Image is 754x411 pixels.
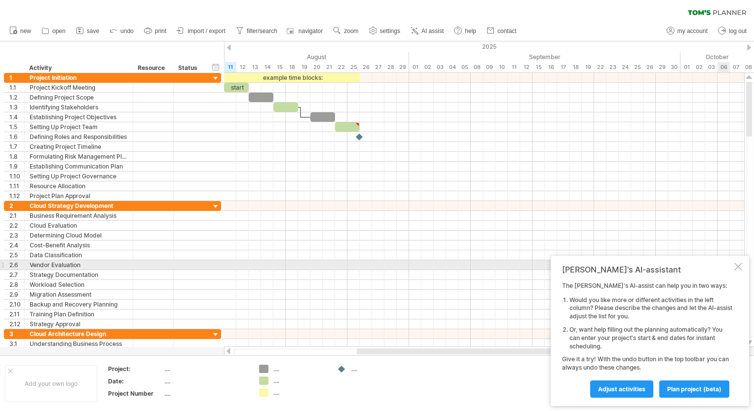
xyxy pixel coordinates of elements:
div: 2.6 [9,260,24,270]
div: Monday, 25 August 2025 [347,62,360,72]
div: August 2025 [150,52,409,62]
div: Add your own logo [5,365,97,402]
div: 1.7 [9,142,24,151]
div: 1 [9,73,24,82]
div: Tuesday, 26 August 2025 [360,62,372,72]
div: 1.2 [9,93,24,102]
div: .... [164,389,247,398]
div: Date: [108,377,162,385]
div: Thursday, 11 September 2025 [508,62,520,72]
div: Wednesday, 20 August 2025 [310,62,323,72]
div: 2.10 [9,300,24,309]
a: plan project (beta) [659,380,729,398]
div: Project Initiation [30,73,128,82]
a: log out [716,25,750,37]
div: Backup and Recovery Planning [30,300,128,309]
div: Workload Selection [30,280,128,289]
div: 1.12 [9,191,24,201]
div: 1.11 [9,181,24,191]
div: September 2025 [409,52,680,62]
div: Vendor Evaluation [30,260,128,270]
div: 2.8 [9,280,24,289]
span: Adjust activities [598,385,645,393]
div: Wednesday, 3 September 2025 [434,62,446,72]
div: 1.8 [9,152,24,161]
a: help [452,25,479,37]
div: Thursday, 21 August 2025 [323,62,335,72]
div: Tuesday, 30 September 2025 [668,62,680,72]
div: .... [164,365,247,373]
div: Tuesday, 19 August 2025 [298,62,310,72]
div: Identifying Stakeholders [30,103,128,112]
div: Formulating Risk Management Plan [30,152,128,161]
div: .... [273,365,327,373]
div: Project: [108,365,162,373]
div: Friday, 3 October 2025 [705,62,717,72]
span: print [155,28,166,34]
span: import / export [188,28,226,34]
div: Resource Allocation [30,181,128,191]
div: Friday, 29 August 2025 [397,62,409,72]
div: 1.6 [9,132,24,141]
span: new [20,28,31,34]
span: navigator [299,28,323,34]
div: .... [273,388,327,397]
a: import / export [174,25,228,37]
div: Tuesday, 23 September 2025 [606,62,619,72]
div: Cloud Strategy Development [30,201,128,210]
div: [PERSON_NAME]'s AI-assistant [562,265,732,274]
div: Creating Project Timeline [30,142,128,151]
div: Thursday, 18 September 2025 [569,62,582,72]
div: Monday, 1 September 2025 [409,62,421,72]
div: Defining Project Scope [30,93,128,102]
div: Monday, 22 September 2025 [594,62,606,72]
div: Cloud Architecture Design [30,329,128,339]
a: settings [367,25,403,37]
div: Thursday, 25 September 2025 [631,62,643,72]
div: Thursday, 2 October 2025 [693,62,705,72]
span: my account [678,28,708,34]
div: Project Kickoff Meeting [30,83,128,92]
div: Tuesday, 7 October 2025 [730,62,742,72]
div: Establishing Project Objectives [30,112,128,122]
li: Or, want help filling out the planning automatically? You can enter your project's start & end da... [569,326,732,350]
div: Friday, 26 September 2025 [643,62,656,72]
div: Data Classification [30,250,128,260]
span: filter/search [247,28,277,34]
div: Strategy Documentation [30,270,128,279]
div: Resource [138,63,168,73]
div: Activity [29,63,127,73]
div: start [224,83,249,92]
div: Migration Assessment [30,290,128,299]
div: 2 [9,201,24,210]
a: new [7,25,34,37]
span: contact [497,28,517,34]
div: 2.11 [9,309,24,319]
div: Status [178,63,200,73]
a: navigator [285,25,326,37]
span: help [465,28,476,34]
div: 1.3 [9,103,24,112]
div: Wednesday, 13 August 2025 [249,62,261,72]
div: Friday, 22 August 2025 [335,62,347,72]
div: Strategy Approval [30,319,128,329]
div: .... [351,365,405,373]
a: save [74,25,102,37]
div: 2.12 [9,319,24,329]
a: undo [107,25,137,37]
div: 2.9 [9,290,24,299]
div: Thursday, 4 September 2025 [446,62,458,72]
div: Setting Up Project Team [30,122,128,132]
a: my account [664,25,711,37]
span: open [52,28,66,34]
div: Friday, 5 September 2025 [458,62,471,72]
span: zoom [344,28,358,34]
a: print [142,25,169,37]
div: .... [164,377,247,385]
span: settings [380,28,400,34]
div: Business Requirement Analysis [30,211,128,220]
div: 1.9 [9,162,24,171]
div: example time blocks: [224,73,360,82]
div: Tuesday, 16 September 2025 [545,62,557,72]
div: Monday, 15 September 2025 [532,62,545,72]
